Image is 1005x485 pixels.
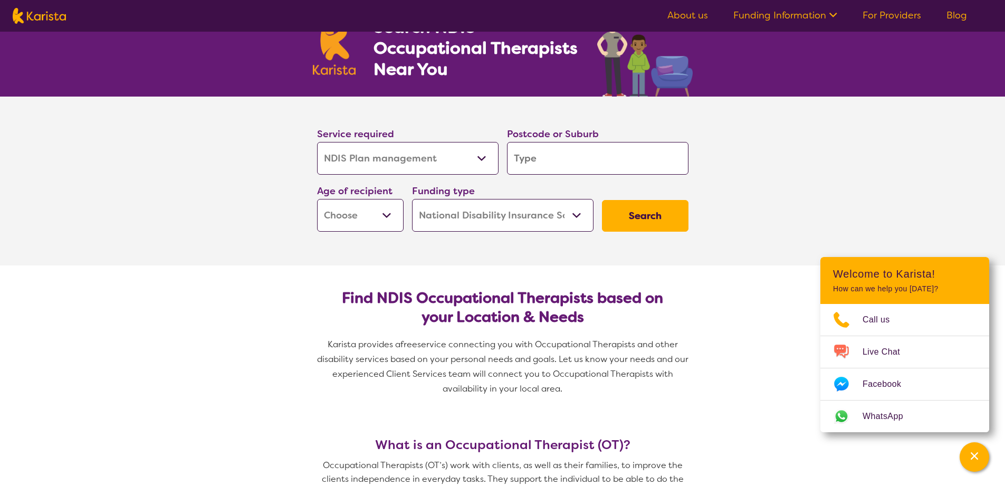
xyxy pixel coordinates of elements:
[863,344,913,360] span: Live Chat
[326,289,680,327] h2: Find NDIS Occupational Therapists based on your Location & Needs
[317,185,393,197] label: Age of recipient
[328,339,400,350] span: Karista provides a
[833,268,977,280] h2: Welcome to Karista!
[960,442,989,472] button: Channel Menu
[863,376,914,392] span: Facebook
[733,9,837,22] a: Funding Information
[820,257,989,432] div: Channel Menu
[597,4,693,97] img: occupational-therapy
[313,18,356,75] img: Karista logo
[317,339,691,394] span: service connecting you with Occupational Therapists and other disability services based on your p...
[820,304,989,432] ul: Choose channel
[820,401,989,432] a: Web link opens in a new tab.
[13,8,66,24] img: Karista logo
[400,339,417,350] span: free
[667,9,708,22] a: About us
[863,9,921,22] a: For Providers
[833,284,977,293] p: How can we help you [DATE]?
[412,185,475,197] label: Funding type
[602,200,688,232] button: Search
[507,128,599,140] label: Postcode or Suburb
[507,142,688,175] input: Type
[313,438,693,452] h3: What is an Occupational Therapist (OT)?
[374,16,579,80] h1: Search NDIS Occupational Therapists Near You
[863,312,903,328] span: Call us
[946,9,967,22] a: Blog
[863,408,916,424] span: WhatsApp
[317,128,394,140] label: Service required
